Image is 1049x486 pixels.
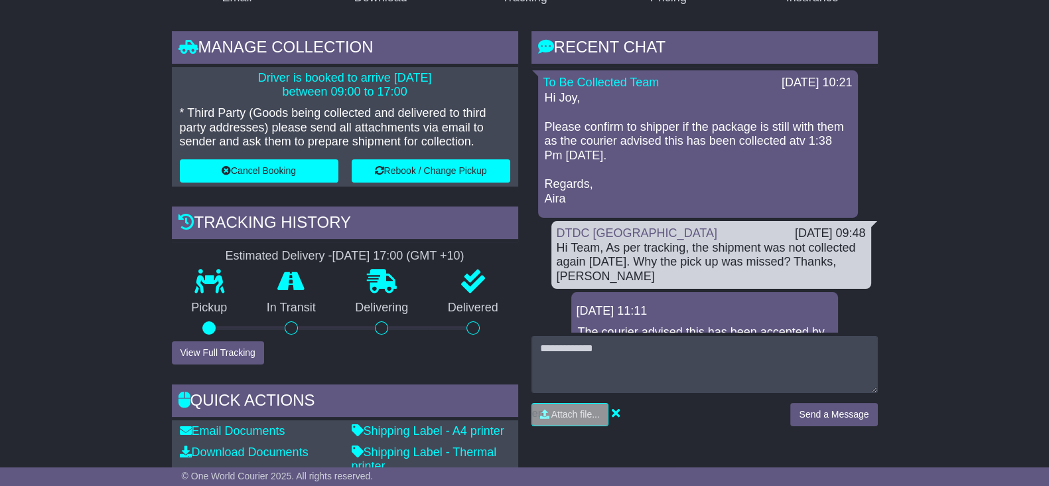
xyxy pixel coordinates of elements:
[790,403,877,426] button: Send a Message
[172,301,247,315] p: Pickup
[172,206,518,242] div: Tracking history
[172,31,518,67] div: Manage collection
[557,226,717,240] a: DTDC [GEOGRAPHIC_DATA]
[577,304,833,319] div: [DATE] 11:11
[332,249,464,264] div: [DATE] 17:00 (GMT +10)
[428,301,518,315] p: Delivered
[578,325,831,382] p: The courier advised this has been accepted by the driver and is active for collection [DATE]. -Aira
[782,76,853,90] div: [DATE] 10:21
[545,91,851,206] p: Hi Joy, Please confirm to shipper if the package is still with them as the courier advised this h...
[531,31,878,67] div: RECENT CHAT
[180,424,285,438] a: Email Documents
[172,249,518,264] div: Estimated Delivery -
[352,159,510,183] button: Rebook / Change Pickup
[172,341,264,364] button: View Full Tracking
[795,226,866,241] div: [DATE] 09:48
[557,241,866,284] div: Hi Team, As per tracking, the shipment was not collected again [DATE]. Why the pick up was missed...
[352,424,504,438] a: Shipping Label - A4 printer
[543,76,660,89] a: To Be Collected Team
[180,159,338,183] button: Cancel Booking
[180,71,510,100] p: Driver is booked to arrive [DATE] between 09:00 to 17:00
[336,301,429,315] p: Delivering
[180,445,309,459] a: Download Documents
[180,106,510,149] p: * Third Party (Goods being collected and delivered to third party addresses) please send all atta...
[352,445,497,473] a: Shipping Label - Thermal printer
[182,471,374,481] span: © One World Courier 2025. All rights reserved.
[247,301,336,315] p: In Transit
[172,384,518,420] div: Quick Actions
